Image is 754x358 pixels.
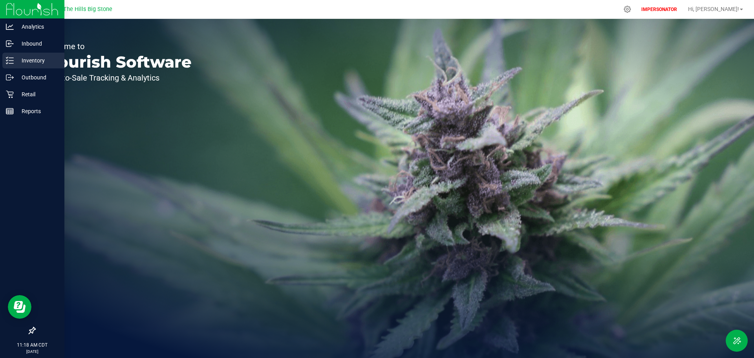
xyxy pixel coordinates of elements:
p: Seed-to-Sale Tracking & Analytics [42,74,192,82]
div: Manage settings [622,6,632,13]
inline-svg: Reports [6,107,14,115]
p: Welcome to [42,42,192,50]
inline-svg: Inbound [6,40,14,48]
p: Retail [14,90,61,99]
inline-svg: Inventory [6,57,14,64]
button: Toggle Menu [726,330,748,352]
p: Analytics [14,22,61,31]
span: Hi, [PERSON_NAME]! [688,6,739,12]
p: Reports [14,106,61,116]
p: [DATE] [4,349,61,354]
p: 11:18 AM CDT [4,341,61,349]
p: Flourish Software [42,54,192,70]
p: Inventory [14,56,61,65]
p: Inbound [14,39,61,48]
iframe: Resource center [8,295,31,319]
p: IMPERSONATOR [638,6,680,13]
p: Outbound [14,73,61,82]
inline-svg: Outbound [6,73,14,81]
span: From The Hills Big Stone [48,6,112,13]
inline-svg: Analytics [6,23,14,31]
inline-svg: Retail [6,90,14,98]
